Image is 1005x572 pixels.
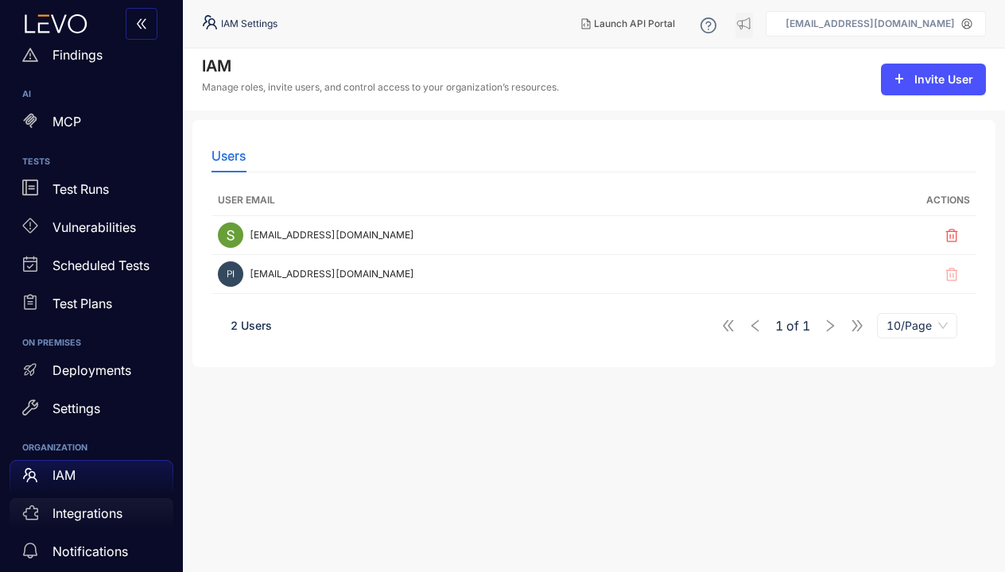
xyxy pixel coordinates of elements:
button: Launch API Portal [568,11,688,37]
a: IAM [10,460,173,498]
span: plus [894,73,905,86]
span: 1 [775,319,783,333]
button: double-left [126,8,157,40]
span: 10/Page [887,314,948,338]
h6: ORGANIZATION [22,443,161,453]
a: Scheduled Tests [10,249,173,288]
p: Findings [52,48,103,62]
span: team [202,14,221,33]
th: Actions [814,185,977,216]
a: Test Runs [10,173,173,211]
h6: AI [22,90,161,99]
p: IAM [52,468,76,482]
a: Deployments [10,354,173,392]
h6: ON PREMISES [22,338,161,348]
span: 2 Users [231,319,272,332]
p: [EMAIL_ADDRESS][DOMAIN_NAME] [786,18,955,29]
a: Findings [10,39,173,77]
p: Manage roles, invite users, and control access to your organization’s resources. [202,82,559,93]
p: Scheduled Tests [52,258,149,272]
p: MCP [52,114,81,129]
a: Vulnerabilities [10,211,173,249]
a: MCP [10,106,173,145]
span: 1 [802,319,810,333]
h6: TESTS [22,157,161,167]
div: Users [211,149,246,163]
p: Test Plans [52,296,112,311]
th: User Email [211,185,814,216]
a: Test Plans [10,288,173,326]
span: Launch API Portal [594,18,675,29]
h4: IAM [202,56,559,75]
p: Test Runs [52,182,109,196]
p: Integrations [52,506,122,520]
p: Settings [52,401,100,415]
span: Invite User [914,73,973,86]
span: of [775,319,810,333]
img: ACg8ocLaD_mEyhDEFHG1CUR5TV5uCjQWHTrukbKiR8KWCEtQ7Nhbsw=s96-c [218,222,243,248]
a: Integrations [10,498,173,536]
p: Vulnerabilities [52,220,136,234]
div: IAM Settings [202,14,277,33]
button: plusInvite User [881,64,986,95]
span: [EMAIL_ADDRESS][DOMAIN_NAME] [250,269,414,280]
span: team [22,467,38,483]
span: [EMAIL_ADDRESS][DOMAIN_NAME] [250,230,414,241]
p: Notifications [52,544,128,558]
p: Deployments [52,363,131,377]
img: 82d4401006b729e2b4399e85d79e2641 [218,261,243,287]
span: double-left [135,17,148,32]
span: warning [22,47,38,63]
a: Settings [10,392,173,431]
